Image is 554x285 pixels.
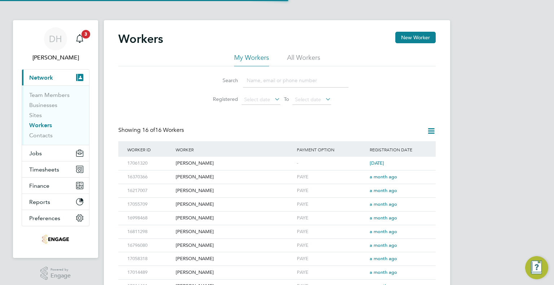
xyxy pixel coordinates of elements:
div: Worker ID [126,141,174,158]
span: a month ago [370,187,397,193]
div: 17058318 [126,252,174,266]
div: PAYE [295,211,368,225]
a: 16370366[PERSON_NAME]PAYEa month ago [126,170,428,176]
li: My Workers [234,53,269,66]
button: Network [22,70,89,85]
div: [PERSON_NAME] [174,211,295,225]
span: 3 [82,30,90,39]
a: 16811298[PERSON_NAME]PAYEa month ago [126,225,428,231]
a: 17014489[PERSON_NAME]PAYEa month ago [126,266,428,272]
div: 16998468 [126,211,174,225]
span: a month ago [370,242,397,248]
span: DH [49,34,62,44]
span: a month ago [370,174,397,180]
span: Powered by [50,267,71,273]
li: All Workers [287,53,320,66]
button: New Worker [395,32,436,43]
a: Sites [29,112,42,119]
div: Showing [118,126,185,134]
span: a month ago [370,215,397,221]
div: 16796080 [126,239,174,252]
div: 16811298 [126,225,174,239]
div: 16217007 [126,184,174,197]
span: 16 of [142,126,155,134]
label: Registered [206,96,238,102]
div: [PERSON_NAME] [174,184,295,197]
div: - [295,157,368,170]
div: PAYE [295,184,368,197]
span: 16 Workers [142,126,184,134]
a: 17058318[PERSON_NAME]PAYEa month ago [126,252,428,258]
a: Go to home page [22,233,89,245]
span: Finance [29,182,49,189]
h2: Workers [118,32,163,46]
span: To [282,94,291,104]
a: DH[PERSON_NAME] [22,27,89,62]
span: a month ago [370,255,397,262]
input: Name, email or phone number [243,74,348,88]
span: Timesheets [29,166,59,173]
div: PAYE [295,198,368,211]
span: Engage [50,273,71,279]
button: Finance [22,178,89,193]
div: Network [22,85,89,145]
span: Reports [29,199,50,205]
div: [PERSON_NAME] [174,252,295,266]
div: [PERSON_NAME] [174,198,295,211]
div: [PERSON_NAME] [174,239,295,252]
div: PAYE [295,266,368,279]
div: PAYE [295,252,368,266]
div: [PERSON_NAME] [174,266,295,279]
div: 17014489 [126,266,174,279]
a: 17061320[PERSON_NAME]-[DATE] [126,156,428,162]
span: a month ago [370,228,397,235]
div: Worker [174,141,295,158]
nav: Main navigation [13,20,98,258]
a: 16998468[PERSON_NAME]PAYEa month ago [126,211,428,217]
span: a month ago [370,201,397,207]
div: 17061320 [126,157,174,170]
div: PAYE [295,225,368,239]
div: 16370366 [126,170,174,184]
span: Danielle Harris [22,53,89,62]
a: Workers [29,122,52,129]
div: [PERSON_NAME] [174,170,295,184]
button: Preferences [22,210,89,226]
span: Network [29,74,53,81]
div: PAYE [295,239,368,252]
button: Reports [22,194,89,210]
a: 17055709[PERSON_NAME]PAYEa month ago [126,197,428,204]
span: Preferences [29,215,60,222]
a: Powered byEngage [40,267,71,280]
span: Select date [295,96,321,103]
div: 17055709 [126,198,174,211]
div: Registration Date [368,141,428,158]
a: Contacts [29,132,53,139]
img: jdr-logo-retina.png [42,233,69,245]
a: Team Members [29,92,70,98]
span: Jobs [29,150,42,157]
a: 16217007[PERSON_NAME]PAYEa month ago [126,184,428,190]
span: [DATE] [370,160,384,166]
label: Search [206,77,238,84]
a: Businesses [29,102,57,108]
div: [PERSON_NAME] [174,157,295,170]
div: PAYE [295,170,368,184]
div: [PERSON_NAME] [174,225,295,239]
button: Jobs [22,145,89,161]
button: Engage Resource Center [525,256,548,279]
div: Payment Option [295,141,368,158]
a: 16796080[PERSON_NAME]PAYEa month ago [126,239,428,245]
span: Select date [244,96,270,103]
a: 3 [72,27,87,50]
button: Timesheets [22,161,89,177]
span: a month ago [370,269,397,275]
